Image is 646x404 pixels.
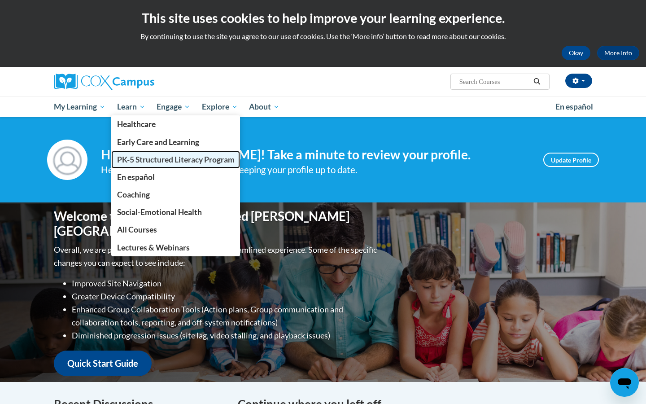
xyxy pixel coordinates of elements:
button: Okay [562,46,590,60]
span: Early Care and Learning [117,137,199,147]
img: Profile Image [47,140,87,180]
span: Explore [202,101,238,112]
span: My Learning [54,101,105,112]
a: En español [111,168,240,186]
span: All Courses [117,225,157,234]
p: Overall, we are proud to provide you with a more streamlined experience. Some of the specific cha... [54,243,379,269]
a: Healthcare [111,115,240,133]
a: Coaching [111,186,240,203]
span: Learn [117,101,145,112]
a: All Courses [111,221,240,238]
div: Main menu [40,97,606,117]
div: Help improve your experience by keeping your profile up to date. [101,162,530,177]
h4: Hi Destiny [PERSON_NAME]! Take a minute to review your profile. [101,147,530,162]
a: En español [550,97,599,116]
li: Diminished progression issues (site lag, video stalling, and playback issues) [72,329,379,342]
li: Improved Site Navigation [72,277,379,290]
a: More Info [597,46,639,60]
span: PK-5 Structured Literacy Program [117,155,235,164]
button: Account Settings [565,74,592,88]
a: Social-Emotional Health [111,203,240,221]
span: About [249,101,279,112]
p: By continuing to use the site you agree to our use of cookies. Use the ‘More info’ button to read... [7,31,639,41]
input: Search Courses [458,76,530,87]
span: Coaching [117,190,150,199]
a: My Learning [48,97,111,117]
a: Cox Campus [54,74,224,90]
iframe: Button to launch messaging window [610,368,639,397]
a: PK-5 Structured Literacy Program [111,151,240,168]
span: Healthcare [117,119,156,129]
span: En español [555,102,593,111]
a: Early Care and Learning [111,133,240,151]
a: Engage [151,97,196,117]
button: Search [530,76,544,87]
a: Learn [111,97,151,117]
span: Social-Emotional Health [117,207,202,217]
a: Explore [196,97,244,117]
h2: This site uses cookies to help improve your learning experience. [7,9,639,27]
h1: Welcome to the new and improved [PERSON_NAME][GEOGRAPHIC_DATA] [54,209,379,239]
span: Lectures & Webinars [117,243,190,252]
a: Lectures & Webinars [111,239,240,256]
a: About [244,97,286,117]
li: Enhanced Group Collaboration Tools (Action plans, Group communication and collaboration tools, re... [72,303,379,329]
img: Cox Campus [54,74,154,90]
li: Greater Device Compatibility [72,290,379,303]
span: En español [117,172,155,182]
a: Quick Start Guide [54,351,152,376]
a: Update Profile [543,153,599,167]
span: Engage [157,101,190,112]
